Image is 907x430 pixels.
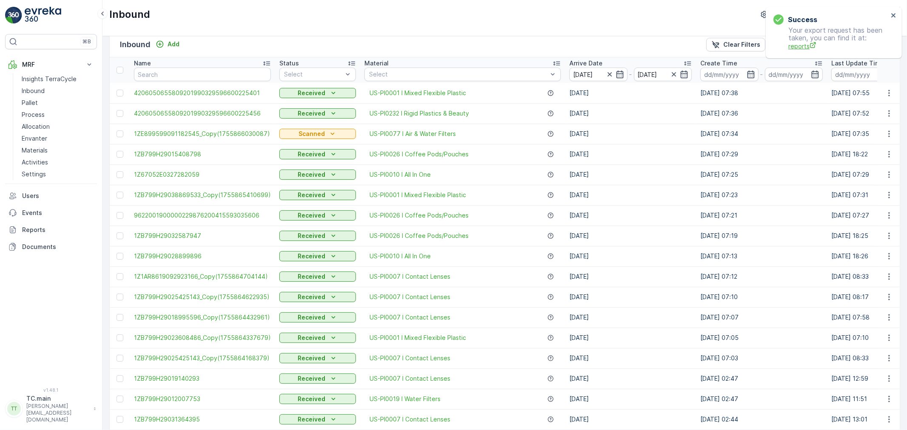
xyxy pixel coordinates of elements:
[831,59,884,68] p: Last Update Time
[134,130,271,138] a: 1ZE899599091182545_Copy(1755866030087)
[569,68,628,81] input: dd/mm/yyyy
[134,395,271,403] span: 1ZB799H29012007753
[134,374,271,383] a: 1ZB799H29019140293
[696,226,827,246] td: [DATE] 07:19
[117,314,123,321] div: Toggle Row Selected
[117,416,123,423] div: Toggle Row Selected
[298,293,326,301] p: Received
[696,124,827,144] td: [DATE] 07:34
[370,272,450,281] a: US-PI0007 I Contact Lenses
[565,266,696,287] td: [DATE]
[569,59,603,68] p: Arrive Date
[370,334,466,342] a: US-PI0001 I Mixed Flexible Plastic
[565,348,696,368] td: [DATE]
[279,190,356,200] button: Received
[134,59,151,68] p: Name
[117,171,123,178] div: Toggle Row Selected
[696,205,827,226] td: [DATE] 07:21
[18,109,97,121] a: Process
[117,334,123,341] div: Toggle Row Selected
[18,121,97,133] a: Allocation
[117,294,123,300] div: Toggle Row Selected
[117,375,123,382] div: Toggle Row Selected
[22,192,94,200] p: Users
[773,26,888,51] p: Your export request has been taken, you can find it at:
[279,312,356,322] button: Received
[370,313,450,322] a: US-PI0007 I Contact Lenses
[134,170,271,179] span: 1Z67052E0327282059
[22,146,48,155] p: Materials
[370,293,450,301] a: US-PI0007 I Contact Lenses
[134,150,271,158] a: 1ZB799H29015408798
[370,170,431,179] a: US-PI0010 I All In One
[565,164,696,185] td: [DATE]
[298,191,326,199] p: Received
[565,226,696,246] td: [DATE]
[279,394,356,404] button: Received
[134,272,271,281] a: 1Z1AR8619092923166_Copy(1755864704144)
[279,272,356,282] button: Received
[370,395,441,403] a: US-PI0019 I Water Filters
[696,164,827,185] td: [DATE] 07:25
[117,355,123,362] div: Toggle Row Selected
[700,68,759,81] input: dd/mm/yyyy
[22,99,38,107] p: Pallet
[370,252,431,260] a: US-PI0010 I All In One
[279,59,299,68] p: Status
[831,68,890,81] input: dd/mm/yyyy
[565,124,696,144] td: [DATE]
[370,130,456,138] span: US-PI0077 I Air & Water Filters
[134,109,271,118] a: 4206050655809201990329596600225456
[134,211,271,220] span: 9622001900000229876200415593035606
[629,69,632,79] p: -
[696,144,827,164] td: [DATE] 07:29
[370,109,469,118] a: US-PI0232 I Rigid Plastics & Beauty
[298,334,326,342] p: Received
[298,170,326,179] p: Received
[370,89,466,97] a: US-PI0001 I Mixed Flexible Plastic
[18,73,97,85] a: Insights TerraCycle
[696,287,827,307] td: [DATE] 07:10
[134,252,271,260] a: 1ZB799H29028899896
[723,40,760,49] p: Clear Filters
[22,158,48,167] p: Activities
[298,374,326,383] p: Received
[298,272,326,281] p: Received
[117,130,123,137] div: Toggle Row Selected
[298,313,326,322] p: Received
[370,232,469,240] a: US-PI0026 I Coffee Pods/Pouches
[565,144,696,164] td: [DATE]
[22,170,46,178] p: Settings
[370,150,469,158] span: US-PI0026 I Coffee Pods/Pouches
[370,354,450,362] a: US-PI0007 I Contact Lenses
[370,211,469,220] span: US-PI0026 I Coffee Pods/Pouches
[22,87,45,95] p: Inbound
[298,415,326,424] p: Received
[565,409,696,430] td: [DATE]
[696,266,827,287] td: [DATE] 07:12
[26,394,89,403] p: TC.main
[5,238,97,255] a: Documents
[370,415,450,424] a: US-PI0007 I Contact Lenses
[760,69,763,79] p: -
[700,59,737,68] p: Create Time
[5,221,97,238] a: Reports
[565,368,696,389] td: [DATE]
[370,191,466,199] span: US-PI0001 I Mixed Flexible Plastic
[168,40,179,48] p: Add
[696,307,827,328] td: [DATE] 07:07
[5,56,97,73] button: MRF
[696,103,827,124] td: [DATE] 07:36
[565,103,696,124] td: [DATE]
